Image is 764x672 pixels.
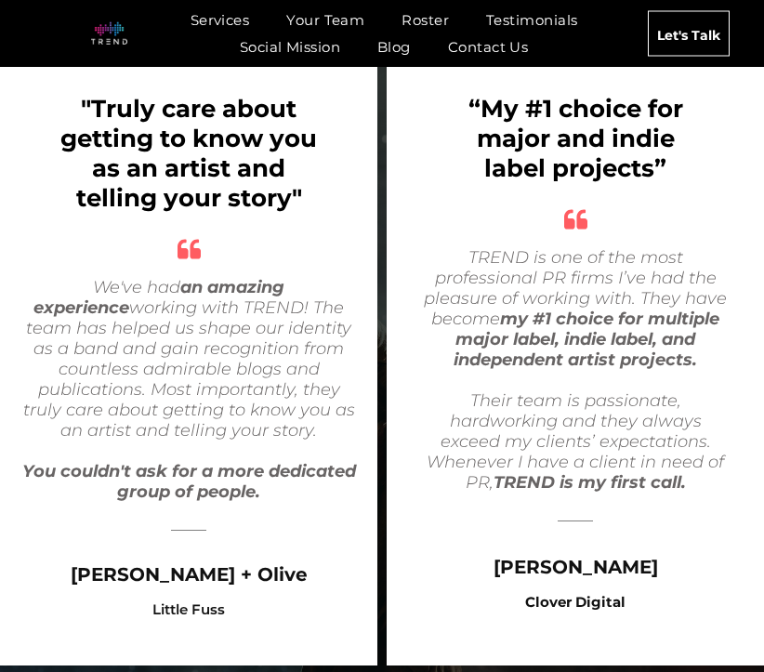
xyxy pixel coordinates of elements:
[429,33,547,60] a: Contact Us
[427,390,724,493] i: Their team is passionate, hardworking and they always exceed my clients’ expectations. Whenever I...
[91,21,128,45] img: logo
[268,7,383,33] a: Your Team
[383,7,468,33] a: Roster
[648,10,730,56] a: Let's Talk
[71,563,308,586] span: [PERSON_NAME] + Olive
[468,7,596,33] a: Testimonials
[468,94,683,183] b: “My #1 choice for major and indie label projects”
[152,600,225,618] span: Little Fuss
[359,33,429,60] a: Blog
[33,277,284,318] b: an amazing experience
[22,461,356,502] b: You couldn't ask for a more dedicated group of people.
[657,11,720,58] span: Let's Talk
[424,247,727,370] i: TREND is one of the most professional PR firms I’ve had the pleasure of working with. They have b...
[429,456,764,672] iframe: Chat Widget
[221,33,359,60] a: Social Mission
[172,7,269,33] a: Services
[60,94,317,213] span: "Truly care about getting to know you as an artist and telling your story"
[454,309,719,370] b: my #1 choice for multiple major label, indie label, and independent artist projects.
[23,277,355,441] span: We've had working with TREND! The team has helped us shape our identity as a band and gain recogn...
